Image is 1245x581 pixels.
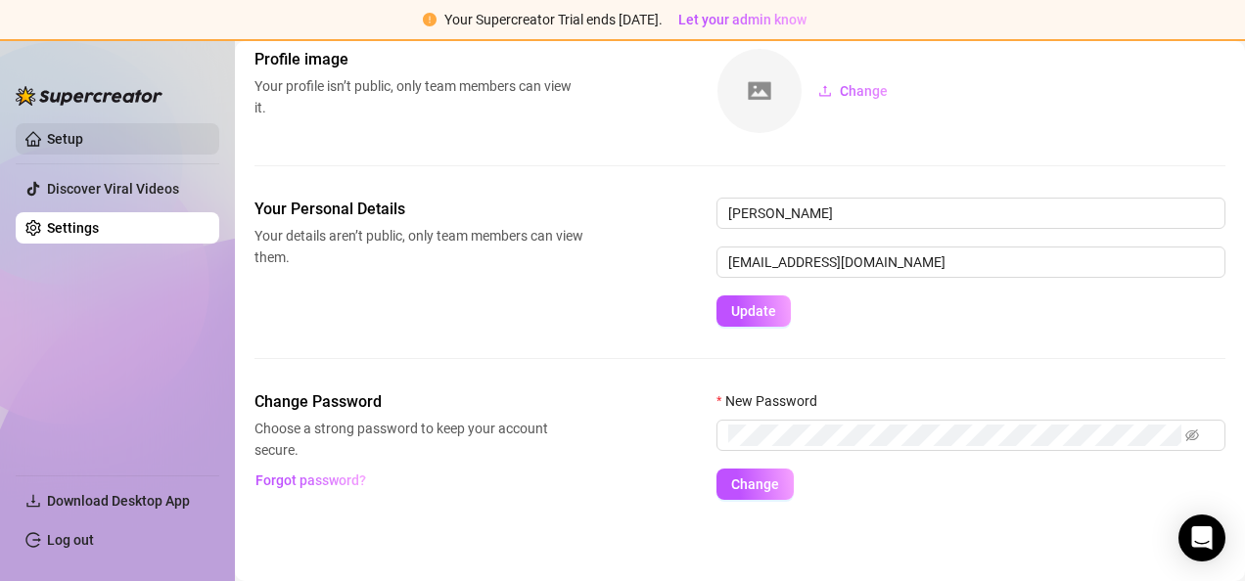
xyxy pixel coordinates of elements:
[818,84,832,98] span: upload
[716,390,830,412] label: New Password
[716,246,1225,278] input: Enter new email
[423,13,437,26] span: exclamation-circle
[1185,428,1199,442] span: eye-invisible
[731,476,779,492] span: Change
[47,532,94,548] a: Log out
[254,390,583,414] span: Change Password
[717,49,802,133] img: square-placeholder.png
[25,493,41,509] span: download
[47,220,99,236] a: Settings
[728,425,1181,446] input: New Password
[16,86,162,106] img: logo-BBDzfeDw.svg
[254,75,583,118] span: Your profile isn’t public, only team members can view it.
[716,469,794,500] button: Change
[444,12,663,27] span: Your Supercreator Trial ends [DATE].
[1178,514,1225,561] div: Open Intercom Messenger
[716,295,791,327] button: Update
[840,83,888,99] span: Change
[678,12,807,27] span: Let your admin know
[670,8,814,31] button: Let your admin know
[254,225,583,268] span: Your details aren’t public, only team members can view them.
[254,465,366,496] button: Forgot password?
[47,131,83,147] a: Setup
[255,472,366,488] span: Forgot password?
[716,198,1225,229] input: Enter name
[731,303,776,319] span: Update
[47,181,179,197] a: Discover Viral Videos
[254,48,583,71] span: Profile image
[254,198,583,221] span: Your Personal Details
[803,75,903,107] button: Change
[254,418,583,461] span: Choose a strong password to keep your account secure.
[47,493,190,509] span: Download Desktop App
